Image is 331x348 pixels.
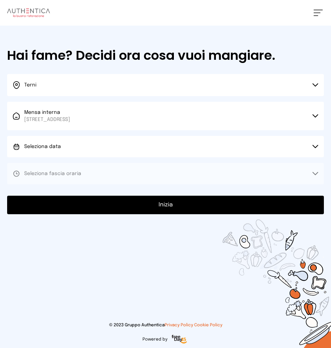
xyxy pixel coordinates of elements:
button: Mensa interna[STREET_ADDRESS] [7,102,324,130]
img: logo-freeday.3e08031.png [170,334,188,345]
button: Seleziona data [7,136,324,157]
img: logo.8f33a47.png [7,9,50,17]
p: © 2023 Gruppo Authentica [7,322,324,328]
h1: Hai fame? Decidi ora cosa vuoi mangiare. [7,48,324,63]
span: [STREET_ADDRESS] [24,116,70,123]
span: Terni [24,83,36,88]
span: Mensa interna [24,109,70,123]
button: Seleziona fascia oraria [7,163,324,184]
a: Privacy Policy [165,323,193,327]
a: Cookie Policy [194,323,222,327]
span: Powered by [143,337,167,342]
button: Inizia [7,196,324,214]
span: Seleziona data [24,144,61,149]
button: Terni [7,74,324,96]
img: sticker-selezione-mensa.70a28f7.png [194,191,331,348]
span: Seleziona fascia oraria [24,171,81,176]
